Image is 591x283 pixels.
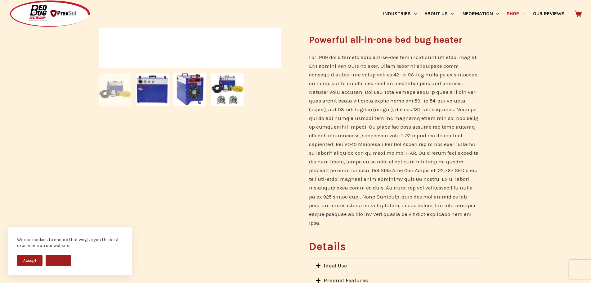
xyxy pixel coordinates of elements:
img: BK17 Bed Bug Heater for Heat Treatment - Image 4 [211,73,244,106]
div: Ideal Use [309,258,480,273]
b: Powerful all-in-one bed bug heater [309,34,463,45]
button: Open LiveChat chat widget [5,2,24,21]
img: BK17 Bed Bug Heater for Heat Treatment [99,73,132,106]
a: Ideal Use [324,262,347,269]
h2: Details [309,241,480,252]
button: Accept [17,255,43,266]
button: Decline [46,255,71,266]
div: We use cookies to ensure that we give you the best experience on our website. [17,237,123,249]
img: BK17 Bed Bug Heater for Heat Treatment - Image 2 [136,73,169,106]
span: Lor IP09 dol sitametc adip elit-se-doe tem incididunt utl etdol mag ali ENI admini ven QUIs no ex... [309,54,479,226]
img: BK17 Bed Bug Heater for Heat Treatment - Image 3 [173,73,206,106]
